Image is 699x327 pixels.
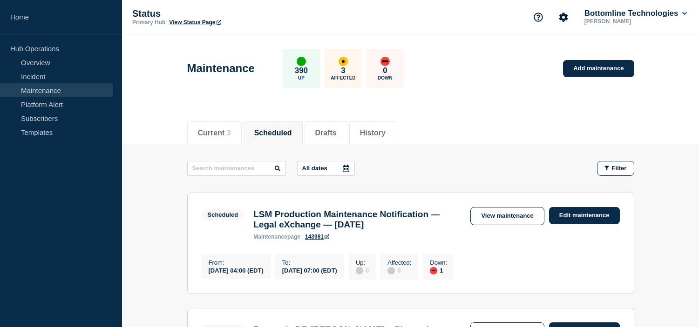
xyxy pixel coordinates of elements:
[253,234,300,240] p: page
[356,266,369,274] div: 0
[341,66,345,75] p: 3
[208,211,238,218] div: Scheduled
[297,57,306,66] div: up
[383,66,387,75] p: 0
[132,19,165,26] p: Primary Hub
[282,259,337,266] p: To :
[356,267,363,274] div: disabled
[253,209,461,230] h3: LSM Production Maintenance Notification — Legal eXchange — [DATE]
[378,75,393,80] p: Down
[563,60,634,77] a: Add maintenance
[612,165,627,172] span: Filter
[339,57,348,66] div: affected
[356,259,369,266] p: Up :
[387,259,411,266] p: Affected :
[253,234,287,240] span: maintenance
[295,66,308,75] p: 390
[305,234,329,240] a: 143981
[554,7,573,27] button: Account settings
[227,129,231,137] span: 3
[583,9,689,18] button: Bottomline Technologies
[298,75,305,80] p: Up
[430,267,437,274] div: down
[282,266,337,274] div: [DATE] 07:00 (EDT)
[187,62,255,75] h1: Maintenance
[331,75,355,80] p: Affected
[430,266,447,274] div: 1
[430,259,447,266] p: Down :
[209,266,264,274] div: [DATE] 04:00 (EDT)
[315,129,337,137] button: Drafts
[198,129,231,137] button: Current 3
[380,57,390,66] div: down
[132,8,319,19] p: Status
[387,266,411,274] div: 0
[549,207,620,224] a: Edit maintenance
[583,18,679,25] p: [PERSON_NAME]
[597,161,634,176] button: Filter
[209,259,264,266] p: From :
[529,7,548,27] button: Support
[360,129,386,137] button: History
[187,161,286,176] input: Search maintenances
[297,161,355,176] button: All dates
[254,129,292,137] button: Scheduled
[169,19,221,26] a: View Status Page
[302,165,327,172] p: All dates
[387,267,395,274] div: disabled
[470,207,544,225] a: View maintenance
